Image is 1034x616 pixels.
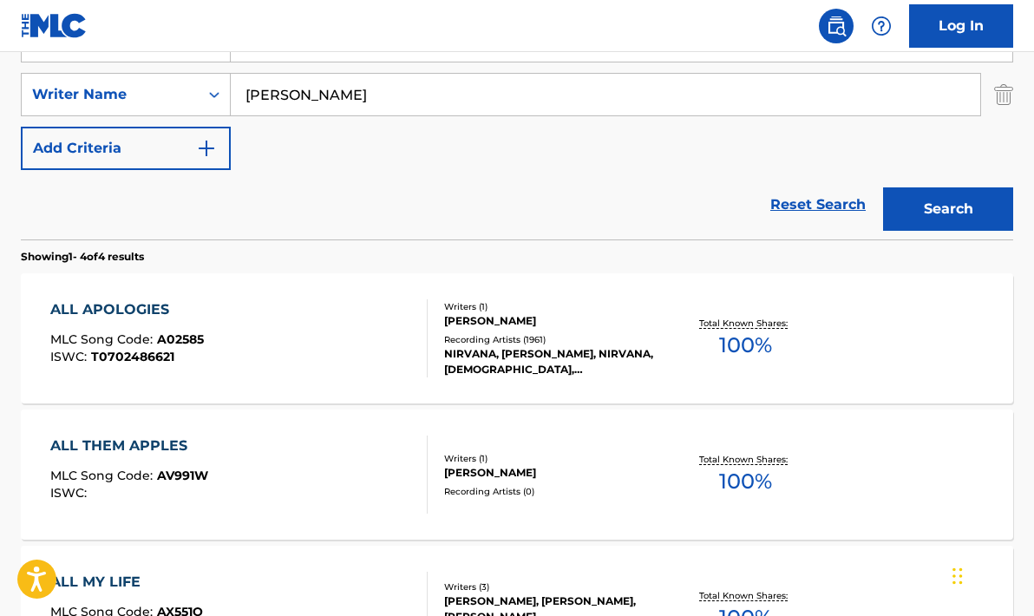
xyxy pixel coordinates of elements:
[50,485,91,501] span: ISWC :
[699,589,792,602] p: Total Known Shares:
[91,349,174,364] span: T0702486621
[699,317,792,330] p: Total Known Shares:
[444,465,664,481] div: [PERSON_NAME]
[444,346,664,377] div: NIRVANA, [PERSON_NAME], NIRVANA, [DEMOGRAPHIC_DATA], [DEMOGRAPHIC_DATA], [DEMOGRAPHIC_DATA]
[444,485,664,498] div: Recording Artists ( 0 )
[883,187,1013,231] button: Search
[762,186,874,224] a: Reset Search
[699,453,792,466] p: Total Known Shares:
[871,16,892,36] img: help
[32,84,188,105] div: Writer Name
[50,436,208,456] div: ALL THEM APPLES
[157,468,208,483] span: AV991W
[50,572,203,593] div: ALL MY LIFE
[444,300,664,313] div: Writers ( 1 )
[444,313,664,329] div: [PERSON_NAME]
[444,333,664,346] div: Recording Artists ( 1961 )
[21,19,1013,239] form: Search Form
[826,16,847,36] img: search
[444,580,664,593] div: Writers ( 3 )
[719,466,772,497] span: 100 %
[196,138,217,159] img: 9d2ae6d4665cec9f34b9.svg
[50,349,91,364] span: ISWC :
[719,330,772,361] span: 100 %
[864,9,899,43] div: Help
[947,533,1034,616] iframe: Chat Widget
[50,299,204,320] div: ALL APOLOGIES
[50,468,157,483] span: MLC Song Code :
[21,410,1013,540] a: ALL THEM APPLESMLC Song Code:AV991WISWC:Writers (1)[PERSON_NAME]Recording Artists (0)Total Known ...
[21,249,144,265] p: Showing 1 - 4 of 4 results
[21,127,231,170] button: Add Criteria
[21,273,1013,403] a: ALL APOLOGIESMLC Song Code:A02585ISWC:T0702486621Writers (1)[PERSON_NAME]Recording Artists (1961)...
[909,4,1013,48] a: Log In
[50,331,157,347] span: MLC Song Code :
[952,550,963,602] div: Drag
[444,452,664,465] div: Writers ( 1 )
[994,73,1013,116] img: Delete Criterion
[157,331,204,347] span: A02585
[21,13,88,38] img: MLC Logo
[819,9,854,43] a: Public Search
